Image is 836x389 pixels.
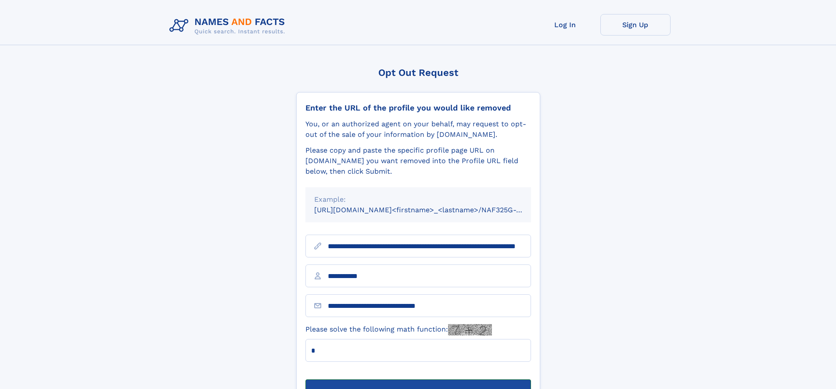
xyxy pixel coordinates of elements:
[166,14,292,38] img: Logo Names and Facts
[296,67,540,78] div: Opt Out Request
[305,119,531,140] div: You, or an authorized agent on your behalf, may request to opt-out of the sale of your informatio...
[305,103,531,113] div: Enter the URL of the profile you would like removed
[530,14,600,36] a: Log In
[314,206,548,214] small: [URL][DOMAIN_NAME]<firstname>_<lastname>/NAF325G-xxxxxxxx
[600,14,671,36] a: Sign Up
[305,324,492,335] label: Please solve the following math function:
[305,145,531,177] div: Please copy and paste the specific profile page URL on [DOMAIN_NAME] you want removed into the Pr...
[314,194,522,205] div: Example:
